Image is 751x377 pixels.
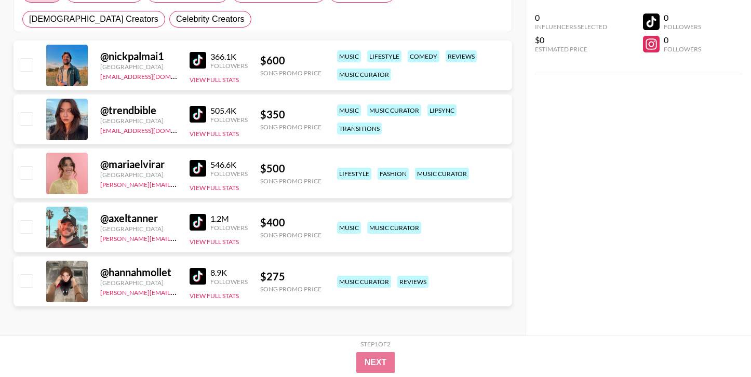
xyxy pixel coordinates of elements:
div: $0 [535,35,607,45]
div: @ hannahmollet [100,266,177,279]
div: @ mariaelvirar [100,158,177,171]
div: music [337,104,361,116]
div: 505.4K [210,105,248,116]
div: transitions [337,123,382,134]
div: 1.2M [210,213,248,224]
div: Step 1 of 2 [360,340,391,348]
div: Followers [210,224,248,232]
div: [GEOGRAPHIC_DATA] [100,225,177,233]
div: Song Promo Price [260,69,321,77]
div: Followers [210,116,248,124]
div: [GEOGRAPHIC_DATA] [100,279,177,287]
div: reviews [397,276,428,288]
div: 0 [664,35,701,45]
div: music curator [367,222,421,234]
div: music curator [367,104,421,116]
div: music [337,222,361,234]
span: [DEMOGRAPHIC_DATA] Creators [29,13,158,25]
div: 546.6K [210,159,248,170]
div: @ nickpalmai1 [100,50,177,63]
a: [PERSON_NAME][EMAIL_ADDRESS][DOMAIN_NAME] [100,179,254,188]
a: [EMAIL_ADDRESS][DOMAIN_NAME] [100,71,205,80]
div: $ 500 [260,162,321,175]
div: 0 [664,12,701,23]
div: $ 400 [260,216,321,229]
div: music curator [415,168,469,180]
div: Followers [210,278,248,286]
button: View Full Stats [190,184,239,192]
button: Next [356,352,395,373]
div: lifestyle [367,50,401,62]
iframe: Drift Widget Chat Controller [699,325,739,365]
div: Song Promo Price [260,231,321,239]
div: 0 [535,12,607,23]
div: music curator [337,276,391,288]
div: Followers [210,62,248,70]
a: [EMAIL_ADDRESS][DOMAIN_NAME] [100,125,205,134]
div: music [337,50,361,62]
div: 366.1K [210,51,248,62]
div: Influencers Selected [535,23,607,31]
img: TikTok [190,214,206,231]
div: fashion [378,168,409,180]
div: 8.9K [210,267,248,278]
div: $ 350 [260,108,321,121]
div: Followers [210,170,248,178]
div: [GEOGRAPHIC_DATA] [100,171,177,179]
div: comedy [408,50,439,62]
button: View Full Stats [190,292,239,300]
div: reviews [446,50,477,62]
img: TikTok [190,268,206,285]
div: [GEOGRAPHIC_DATA] [100,63,177,71]
button: View Full Stats [190,238,239,246]
img: TikTok [190,52,206,69]
div: $ 275 [260,270,321,283]
div: [GEOGRAPHIC_DATA] [100,117,177,125]
div: Song Promo Price [260,285,321,293]
div: $ 600 [260,54,321,67]
div: Followers [664,23,701,31]
a: [PERSON_NAME][EMAIL_ADDRESS][DOMAIN_NAME] [100,233,254,243]
div: Estimated Price [535,45,607,53]
div: @ trendbible [100,104,177,117]
div: music curator [337,69,391,80]
button: View Full Stats [190,130,239,138]
img: TikTok [190,160,206,177]
img: TikTok [190,106,206,123]
div: Song Promo Price [260,177,321,185]
div: Followers [664,45,701,53]
div: lifestyle [337,168,371,180]
button: View Full Stats [190,76,239,84]
div: lipsync [427,104,457,116]
div: Song Promo Price [260,123,321,131]
div: @ axeltanner [100,212,177,225]
span: Celebrity Creators [176,13,245,25]
a: [PERSON_NAME][EMAIL_ADDRESS][DOMAIN_NAME] [100,287,254,297]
